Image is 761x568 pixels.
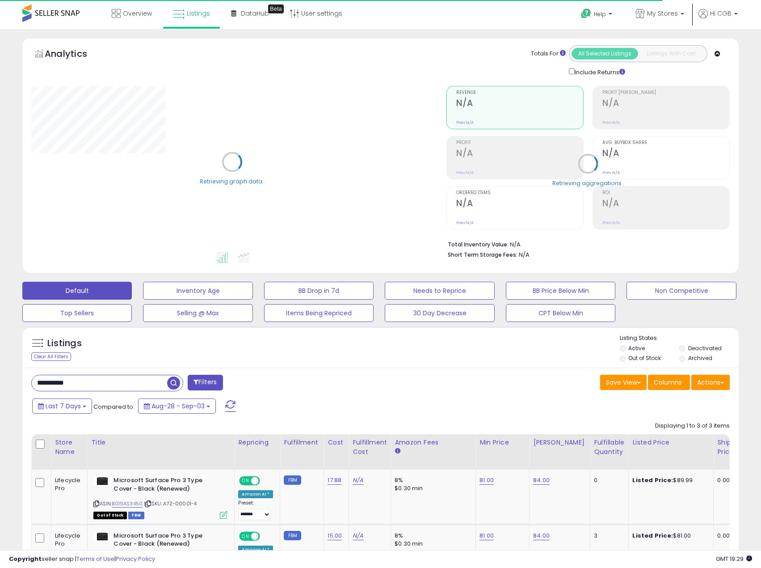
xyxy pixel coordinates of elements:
[151,402,205,411] span: Aug-28 - Sep-03
[688,344,722,352] label: Deactivated
[533,476,550,485] a: 84.00
[716,555,752,563] span: 2025-09-11 19:29 GMT
[200,177,265,185] div: Retrieving graph data..
[395,532,469,540] div: 8%
[143,282,252,300] button: Inventory Age
[395,438,472,447] div: Amazon Fees
[93,476,111,486] img: 31nIW5lUZUL._SL40_.jpg
[284,438,320,447] div: Fulfillment
[479,476,494,485] a: 81.00
[353,438,387,457] div: Fulfillment Cost
[9,555,42,563] strong: Copyright
[572,48,638,59] button: All Selected Listings
[284,475,301,485] small: FBM
[655,422,730,430] div: Displaying 1 to 3 of 3 items
[112,500,143,508] a: B019AS3450
[47,337,82,350] h5: Listings
[268,4,284,13] div: Tooltip anchor
[717,476,732,484] div: 0.00
[46,402,81,411] span: Last 7 Days
[55,476,80,492] div: Lifecycle Pro
[93,476,227,518] div: ASIN:
[648,375,690,390] button: Columns
[574,1,621,29] a: Help
[259,477,273,485] span: OFF
[552,179,624,187] div: Retrieving aggregations..
[76,555,114,563] a: Terms of Use
[594,532,622,540] div: 3
[688,354,712,362] label: Archived
[395,476,469,484] div: 8%
[241,9,269,18] span: DataHub
[479,531,494,540] a: 81.00
[632,476,673,484] b: Listed Price:
[626,282,736,300] button: Non Competitive
[506,282,615,300] button: BB Price Below Min
[328,476,341,485] a: 17.88
[238,500,273,520] div: Preset:
[187,9,210,18] span: Listings
[717,532,732,540] div: 0.00
[395,540,469,548] div: $0.30 min
[114,532,222,551] b: Microsoft Surface Pro 3 Type Cover - Black (Renewed)
[531,50,566,58] div: Totals For
[632,531,673,540] b: Listed Price:
[506,304,615,322] button: CPT Below Min
[385,304,494,322] button: 30 Day Decrease
[31,352,71,361] div: Clear All Filters
[594,438,625,457] div: Fulfillable Quantity
[632,532,706,540] div: $81.00
[116,555,155,563] a: Privacy Policy
[45,47,105,62] h5: Analytics
[580,8,592,19] i: Get Help
[533,438,586,447] div: [PERSON_NAME]
[22,304,132,322] button: Top Sellers
[284,531,301,540] small: FBM
[647,9,678,18] span: My Stores
[395,484,469,492] div: $0.30 min
[238,490,273,498] div: Amazon AI *
[479,438,526,447] div: Min Price
[717,438,735,457] div: Ship Price
[395,447,400,455] small: Amazon Fees.
[710,9,732,18] span: Hi CGB
[138,398,216,414] button: Aug-28 - Sep-03
[328,438,345,447] div: Cost
[594,476,622,484] div: 0
[55,438,84,457] div: Store Name
[32,398,92,414] button: Last 7 Days
[22,282,132,300] button: Default
[93,403,135,411] span: Compared to:
[594,10,606,18] span: Help
[628,344,645,352] label: Active
[91,438,231,447] div: Title
[628,354,661,362] label: Out of Stock
[93,512,127,519] span: All listings that are currently out of stock and unavailable for purchase on Amazon
[654,378,682,387] span: Columns
[264,304,374,322] button: Items Being Repriced
[353,476,363,485] a: N/A
[385,282,494,300] button: Needs to Reprice
[328,531,342,540] a: 15.00
[93,532,111,542] img: 31nIW5lUZUL._SL40_.jpg
[9,555,155,564] div: seller snap | |
[55,532,80,548] div: Lifecycle Pro
[264,282,374,300] button: BB Drop in 7d
[620,334,739,343] p: Listing States:
[188,375,223,390] button: Filters
[114,476,222,495] b: Microsoft Surface Pro 3 Type Cover - Black (Renewed)
[259,532,273,540] span: OFF
[632,476,706,484] div: $89.99
[240,477,252,485] span: ON
[353,531,363,540] a: N/A
[691,375,730,390] button: Actions
[562,67,636,77] div: Include Returns
[533,531,550,540] a: 84.00
[144,500,197,507] span: | SKU: A7Z-00001-4
[238,546,273,554] div: Amazon AI *
[638,48,704,59] button: Listings With Cost
[632,438,710,447] div: Listed Price
[240,532,252,540] span: ON
[143,304,252,322] button: Selling @ Max
[123,9,152,18] span: Overview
